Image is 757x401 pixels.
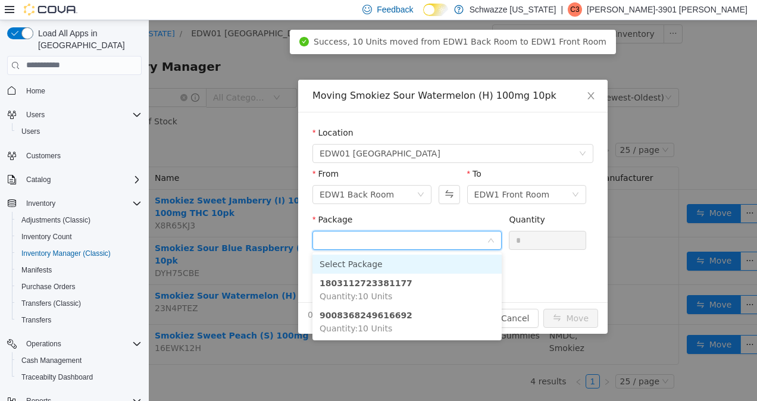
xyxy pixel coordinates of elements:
[164,108,205,117] label: Location
[268,171,276,179] i: icon: down
[12,312,146,328] button: Transfers
[21,299,81,308] span: Transfers (Classic)
[12,278,146,295] button: Purchase Orders
[2,106,146,123] button: Users
[426,59,459,93] button: Close
[561,2,563,17] p: |
[2,195,146,212] button: Inventory
[360,195,396,204] label: Quantity
[171,124,292,142] span: EDW01 Farmington
[151,17,160,26] i: icon: check-circle
[12,369,146,386] button: Traceabilty Dashboard
[24,4,77,15] img: Cova
[568,2,582,17] div: Cagney-3901 Martine
[12,295,146,312] button: Transfers (Classic)
[12,352,146,369] button: Cash Management
[17,263,142,277] span: Manifests
[26,110,45,120] span: Users
[21,108,142,122] span: Users
[21,83,142,98] span: Home
[17,246,142,261] span: Inventory Manager (Classic)
[470,2,556,17] p: Schwazze [US_STATE]
[171,258,264,268] strong: 1803112723381177
[12,245,146,262] button: Inventory Manager (Classic)
[21,148,142,163] span: Customers
[17,213,95,227] a: Adjustments (Classic)
[26,339,61,349] span: Operations
[395,289,449,308] button: icon: swapMove
[423,16,424,17] span: Dark Mode
[17,353,86,368] a: Cash Management
[17,370,142,384] span: Traceabilty Dashboard
[164,195,204,204] label: Package
[164,234,353,253] li: Select Package
[326,165,401,183] div: EDW1 Front Room
[2,171,146,188] button: Catalog
[26,175,51,184] span: Catalog
[423,4,448,16] input: Dark Mode
[21,232,72,242] span: Inventory Count
[159,289,252,301] span: 0 Units will be moved.
[2,336,146,352] button: Operations
[21,265,52,275] span: Manifests
[171,212,338,230] input: Package
[17,124,142,139] span: Users
[17,313,142,327] span: Transfers
[437,71,447,80] i: icon: close
[21,337,142,351] span: Operations
[430,130,437,138] i: icon: down
[12,212,146,228] button: Adjustments (Classic)
[165,17,458,26] span: Success, 10 Units moved from EDW1 Back Room to EDW1 Front Room
[21,282,76,292] span: Purchase Orders
[17,213,142,227] span: Adjustments (Classic)
[21,372,93,382] span: Traceabilty Dashboard
[164,149,190,158] label: From
[17,263,57,277] a: Manifests
[17,313,56,327] a: Transfers
[17,280,80,294] a: Purchase Orders
[343,289,390,308] button: Cancel
[17,296,86,311] a: Transfers (Classic)
[12,123,146,140] button: Users
[21,215,90,225] span: Adjustments (Classic)
[21,149,65,163] a: Customers
[21,173,55,187] button: Catalog
[26,199,55,208] span: Inventory
[17,280,142,294] span: Purchase Orders
[164,286,353,318] li: 9008368249616692
[290,165,311,184] button: Swap
[171,271,243,281] span: Quantity : 10 Units
[339,217,346,225] i: icon: down
[21,127,40,136] span: Users
[171,165,245,183] div: EDW1 Back Room
[2,147,146,164] button: Customers
[17,353,142,368] span: Cash Management
[570,2,579,17] span: C3
[21,337,66,351] button: Operations
[33,27,142,51] span: Load All Apps in [GEOGRAPHIC_DATA]
[26,86,45,96] span: Home
[587,2,747,17] p: [PERSON_NAME]-3901 [PERSON_NAME]
[164,69,445,82] div: Moving Smokiez Sour Watermelon (H) 100mg 10pk
[21,356,82,365] span: Cash Management
[21,108,49,122] button: Users
[164,253,353,286] li: 1803112723381177
[17,230,142,244] span: Inventory Count
[21,315,51,325] span: Transfers
[361,211,437,229] input: Quantity
[21,196,142,211] span: Inventory
[17,296,142,311] span: Transfers (Classic)
[21,196,60,211] button: Inventory
[26,151,61,161] span: Customers
[17,230,77,244] a: Inventory Count
[171,290,264,300] strong: 9008368249616692
[21,173,142,187] span: Catalog
[2,82,146,99] button: Home
[17,246,115,261] a: Inventory Manager (Classic)
[377,4,413,15] span: Feedback
[171,303,243,313] span: Quantity : 10 Units
[12,228,146,245] button: Inventory Count
[21,84,50,98] a: Home
[17,124,45,139] a: Users
[318,149,333,158] label: To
